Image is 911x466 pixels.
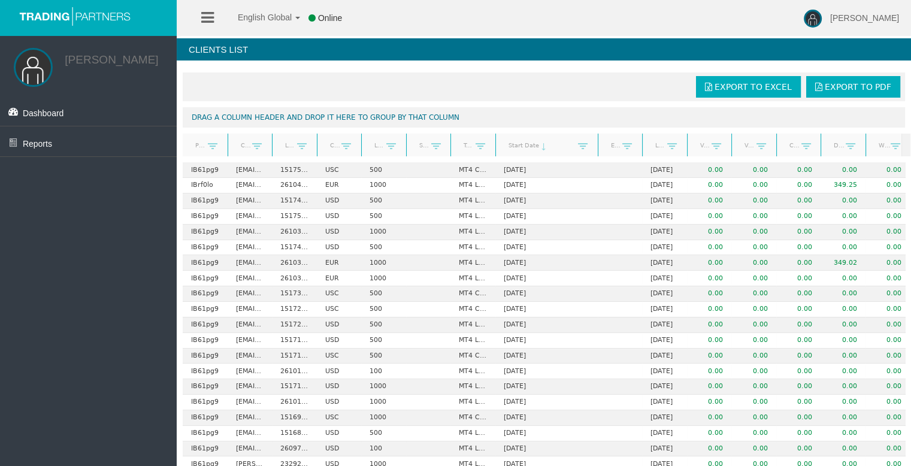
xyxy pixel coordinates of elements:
[361,162,406,178] td: 500
[183,426,228,441] td: IB61pg9
[367,138,386,154] a: Leverage
[821,410,865,426] td: 0.00
[495,178,598,193] td: [DATE]
[23,139,52,149] span: Reports
[228,209,273,225] td: [EMAIL_ADDRESS][DOMAIN_NAME]
[495,286,598,302] td: [DATE]
[865,379,910,395] td: 0.00
[776,441,821,457] td: 0.00
[731,379,776,395] td: 0.00
[322,138,341,154] a: Currency
[450,426,495,441] td: MT4 LiveFloatingSpreadAccount
[183,441,228,457] td: IB61pg9
[15,6,135,26] img: logo.svg
[865,441,910,457] td: 0.00
[495,240,598,256] td: [DATE]
[821,209,865,225] td: 0.00
[687,426,732,441] td: 0.00
[272,225,317,240] td: 26103962
[272,333,317,349] td: 15171395
[776,333,821,349] td: 0.00
[317,441,362,457] td: USD
[228,426,273,441] td: [EMAIL_ADDRESS][DOMAIN_NAME]
[731,193,776,209] td: 0.00
[642,395,687,410] td: [DATE]
[731,225,776,240] td: 0.00
[317,302,362,317] td: USC
[642,209,687,225] td: [DATE]
[450,364,495,379] td: MT4 LiveFixedSpreadAccount
[687,255,732,271] td: 0.00
[361,364,406,379] td: 100
[450,410,495,426] td: MT4 Cent
[865,302,910,317] td: 0.00
[825,82,891,92] span: Export to PDF
[731,240,776,256] td: 0.00
[731,209,776,225] td: 0.00
[272,364,317,379] td: 26101511
[495,333,598,349] td: [DATE]
[450,333,495,349] td: MT4 LiveFloatingSpreadAccount
[687,178,732,193] td: 0.00
[830,13,899,23] span: [PERSON_NAME]
[865,240,910,256] td: 0.00
[450,441,495,457] td: MT4 LiveFixedSpreadAccount
[495,162,598,178] td: [DATE]
[183,193,228,209] td: IB61pg9
[272,240,317,256] td: 15174166
[495,349,598,364] td: [DATE]
[228,302,273,317] td: [EMAIL_ADDRESS][DOMAIN_NAME]
[865,333,910,349] td: 0.00
[776,209,821,225] td: 0.00
[272,286,317,302] td: 15173792
[731,426,776,441] td: 0.00
[687,286,732,302] td: 0.00
[361,349,406,364] td: 500
[865,395,910,410] td: 0.00
[272,379,317,395] td: 15171120
[687,395,732,410] td: 0.00
[495,255,598,271] td: [DATE]
[731,317,776,333] td: 0.00
[731,364,776,379] td: 0.00
[687,410,732,426] td: 0.00
[183,410,228,426] td: IB61pg9
[865,410,910,426] td: 0.00
[495,302,598,317] td: [DATE]
[687,162,732,178] td: 0.00
[731,286,776,302] td: 0.00
[821,379,865,395] td: 0.00
[731,162,776,178] td: 0.00
[495,379,598,395] td: [DATE]
[731,178,776,193] td: 0.00
[272,162,317,178] td: 15175726
[642,426,687,441] td: [DATE]
[776,178,821,193] td: 0.00
[642,349,687,364] td: [DATE]
[228,317,273,333] td: [EMAIL_ADDRESS][DOMAIN_NAME]
[821,162,865,178] td: 0.00
[495,225,598,240] td: [DATE]
[183,349,228,364] td: IB61pg9
[687,349,732,364] td: 0.00
[776,225,821,240] td: 0.00
[272,349,317,364] td: 15171365
[183,364,228,379] td: IB61pg9
[272,441,317,457] td: 26097969
[318,13,342,23] span: Online
[865,209,910,225] td: 0.00
[183,107,905,128] div: Drag a column header and drop it here to group by that column
[361,302,406,317] td: 500
[228,395,273,410] td: [EMAIL_ADDRESS][DOMAIN_NAME]
[450,379,495,395] td: MT4 LiveFloatingSpreadAccount
[228,193,273,209] td: [EMAIL_ADDRESS][DOMAIN_NAME]
[361,395,406,410] td: 1000
[642,225,687,240] td: [DATE]
[495,209,598,225] td: [DATE]
[821,193,865,209] td: 0.00
[782,138,801,154] a: Closed PNL
[272,302,317,317] td: 15172392
[317,240,362,256] td: USD
[501,137,578,154] a: Start Date
[177,38,911,60] h4: Clients List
